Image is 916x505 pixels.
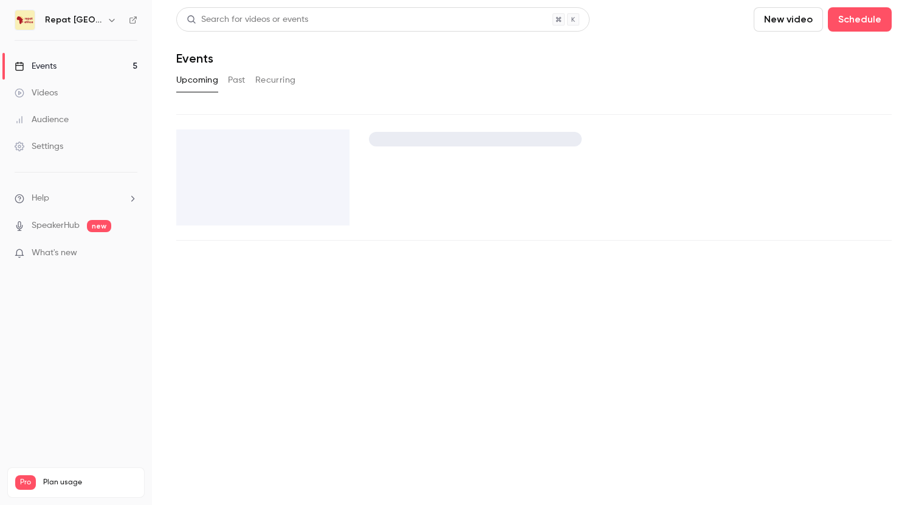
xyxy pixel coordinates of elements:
span: What's new [32,247,77,259]
div: Search for videos or events [187,13,308,26]
div: Settings [15,140,63,153]
iframe: Noticeable Trigger [123,248,137,259]
span: Plan usage [43,478,137,487]
button: Past [228,70,246,90]
h1: Events [176,51,213,66]
span: new [87,220,111,232]
span: Help [32,192,49,205]
button: New video [754,7,823,32]
div: Events [15,60,57,72]
img: Repat Africa [15,10,35,30]
button: Schedule [828,7,892,32]
div: Audience [15,114,69,126]
h6: Repat [GEOGRAPHIC_DATA] [45,14,102,26]
button: Upcoming [176,70,218,90]
button: Recurring [255,70,296,90]
li: help-dropdown-opener [15,192,137,205]
span: Pro [15,475,36,490]
a: SpeakerHub [32,219,80,232]
div: Videos [15,87,58,99]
